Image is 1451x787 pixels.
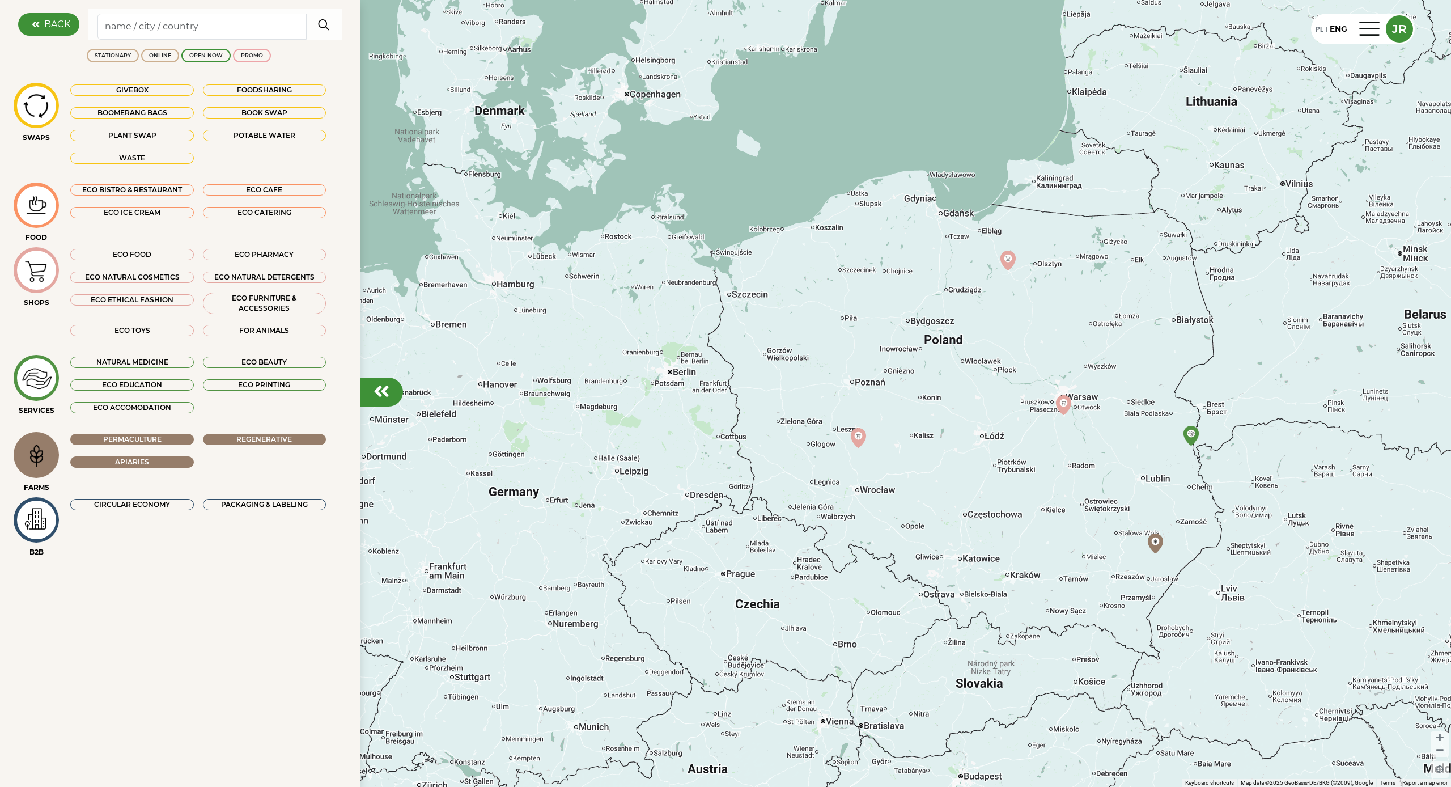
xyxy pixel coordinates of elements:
[70,153,193,164] div: Waste
[18,437,56,473] img: icon-image
[14,483,59,493] div: FARMS
[14,405,59,416] div: SERVICES
[70,379,193,391] div: ECO EDUCATION
[1323,25,1330,35] div: |
[70,325,193,336] div: ECO TOYS
[1330,23,1347,35] div: ENG
[203,293,326,314] div: ECO FURNITURE & ACCESSORIES
[18,192,56,219] img: icon-image
[203,357,326,368] div: ECO BEAUTY
[18,359,56,397] img: icon-image
[1402,780,1448,786] a: Report a map error
[203,184,326,196] div: ECO CAFE
[14,547,59,557] div: B2B
[18,503,56,536] img: icon-image
[203,272,326,283] div: ECO NATURAL DETERGENTS
[97,14,307,40] input: Search
[70,207,193,218] div: ECO ICE CREAM
[203,434,326,445] div: Regenerative
[44,18,70,31] label: BACK
[1241,780,1373,786] span: Map data ©2025 GeoBasis-DE/BKG (©2009), Google
[14,133,59,143] div: SWAPS
[70,130,193,141] div: Plant swap
[70,84,193,96] div: Givebox
[241,52,263,60] div: PROMO
[14,232,59,243] div: FOOD
[18,89,56,122] img: icon-image
[189,52,223,60] div: OPEN NOW
[203,207,326,218] div: ECO CATERING
[70,434,193,445] div: Permaculture
[203,325,326,336] div: FOR ANIMALS
[14,298,59,308] div: SHOPS
[203,107,326,119] div: Book swap
[70,402,193,413] div: ECO ACCOMODATION
[1316,23,1323,35] div: PL
[203,379,326,391] div: ECO PRINTING
[203,84,326,96] div: Foodsharing
[95,52,131,60] div: STATIONARY
[1185,779,1234,787] button: Keyboard shortcuts
[70,456,193,468] div: Apiaries
[149,52,171,60] div: ONLINE
[70,294,193,306] div: ECO ETHICAL FASHION
[70,184,193,196] div: ECO BISTRO & RESTAURANT
[18,252,56,289] img: icon-image
[203,249,326,260] div: ECO PHARMACY
[70,107,193,119] div: Boomerang bags
[70,249,193,260] div: ECO FOOD
[70,357,193,368] div: NATURAL MEDICINE
[70,499,193,510] div: CIRCULAR ECONOMY
[203,130,326,141] div: Potable water
[1380,780,1395,786] a: Terms (opens in new tab)
[70,272,193,283] div: ECO NATURAL COSMETICS
[1386,15,1413,43] button: JR
[203,499,326,510] div: PACKAGING & LABELING
[313,13,334,36] img: search.svg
